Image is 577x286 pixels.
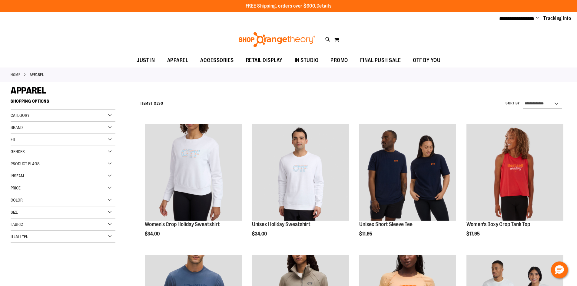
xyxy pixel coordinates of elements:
[407,54,446,67] a: OTF BY YOU
[359,221,413,227] a: Unisex Short Sleeve Tee
[466,221,530,227] a: Women's Boxy Crop Tank Top
[142,121,245,252] div: product
[466,124,563,221] img: Image of Womens Boxy Crop Tank
[506,101,520,106] label: Sort By
[11,149,25,154] span: Gender
[11,186,21,190] span: Price
[194,54,240,67] a: ACCESSORIES
[252,231,268,237] span: $34.00
[145,124,242,222] a: Women's Crop Holiday Sweatshirt
[252,221,310,227] a: Unisex Holiday Sweatshirt
[161,54,194,67] a: APPAREL
[11,72,20,77] a: Home
[11,173,24,178] span: Inseam
[200,54,234,67] span: ACCESSORIES
[543,15,571,22] a: Tracking Info
[413,54,440,67] span: OTF BY YOU
[330,54,348,67] span: PROMO
[246,3,332,10] p: FREE Shipping, orders over $600.
[246,54,283,67] span: RETAIL DISPLAY
[11,85,46,96] span: APPAREL
[157,101,163,106] span: 290
[466,231,481,237] span: $17.95
[536,15,539,21] button: Account menu
[145,231,161,237] span: $34.00
[141,99,163,108] h2: Items to
[354,54,407,67] a: FINAL PUSH SALE
[151,101,152,106] span: 1
[356,121,459,252] div: product
[359,124,456,221] img: Image of Unisex Short Sleeve Tee
[289,54,325,67] a: IN STUDIO
[11,137,16,142] span: Fit
[295,54,319,67] span: IN STUDIO
[30,72,44,77] strong: APPAREL
[551,261,568,278] button: Hello, have a question? Let’s chat.
[145,221,220,227] a: Women's Crop Holiday Sweatshirt
[466,124,563,222] a: Image of Womens Boxy Crop Tank
[359,124,456,222] a: Image of Unisex Short Sleeve Tee
[249,121,352,252] div: product
[252,124,349,221] img: Unisex Holiday Sweatshirt
[11,210,18,215] span: Size
[324,54,354,67] a: PROMO
[359,231,373,237] span: $11.95
[360,54,401,67] span: FINAL PUSH SALE
[11,198,23,202] span: Color
[11,96,115,110] strong: Shopping Options
[238,32,316,47] img: Shop Orangetheory
[317,3,332,9] a: Details
[167,54,188,67] span: APPAREL
[145,124,242,221] img: Women's Crop Holiday Sweatshirt
[11,234,28,239] span: Item Type
[11,113,29,118] span: Category
[137,54,155,67] span: JUST IN
[252,124,349,222] a: Unisex Holiday Sweatshirt
[463,121,566,252] div: product
[11,222,23,227] span: Fabric
[131,54,161,67] a: JUST IN
[11,161,40,166] span: Product Flags
[11,125,23,130] span: Brand
[240,54,289,67] a: RETAIL DISPLAY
